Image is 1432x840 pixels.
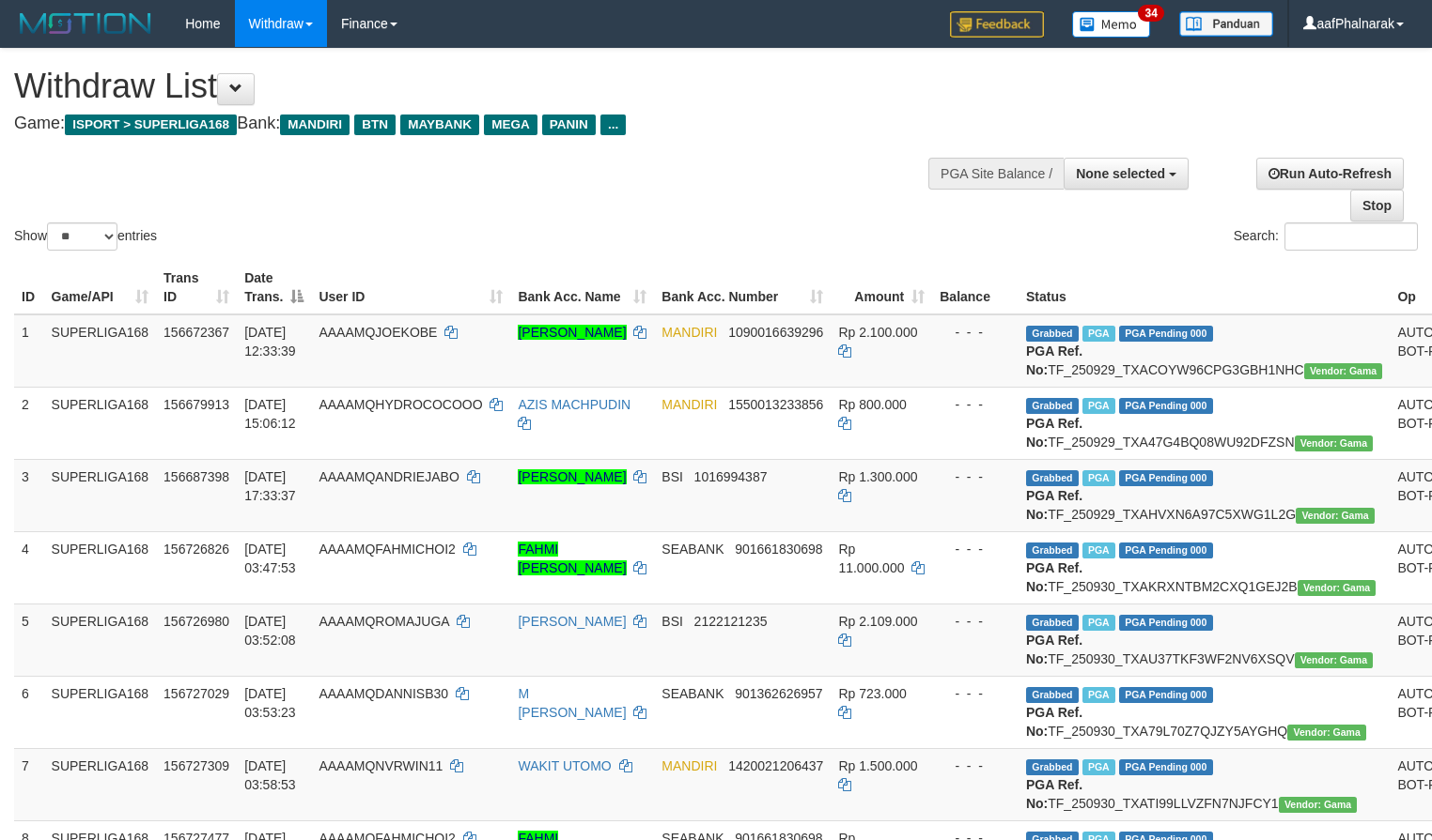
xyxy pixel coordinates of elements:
span: MANDIRI [662,397,717,412]
span: 156726980 [163,614,229,629]
b: PGA Ref. No: [1026,344,1082,377]
span: PGA Pending [1119,398,1213,414]
span: Rp 11.000.000 [838,542,904,575]
b: PGA Ref. No: [1026,560,1082,594]
a: FAHMI [PERSON_NAME] [518,542,626,575]
td: SUPERLIGA168 [44,387,157,459]
span: Copy 1550013233856 to clipboard [728,397,823,412]
span: Vendor URL: https://trx31.1velocity.biz [1304,363,1383,379]
span: [DATE] 03:58:53 [244,758,296,792]
span: AAAAMQNVRWIN11 [319,758,443,773]
span: AAAAMQFAHMICHOI2 [319,542,455,557]
span: Copy 1016994387 to clipboard [694,469,768,484]
span: PANIN [542,115,596,135]
span: [DATE] 03:47:53 [244,542,296,575]
span: Vendor URL: https://trx31.1velocity.biz [1279,797,1358,813]
span: Copy 901362626957 to clipboard [735,686,822,701]
h1: Withdraw List [14,68,936,105]
span: 156672367 [163,325,229,340]
span: Marked by aafandaneth [1082,542,1115,558]
th: Bank Acc. Name: activate to sort column ascending [510,261,654,314]
th: ID [14,261,44,314]
span: Grabbed [1026,542,1079,558]
td: TF_250930_TXAKRXNTBM2CXQ1GEJ2B [1019,531,1390,603]
span: [DATE] 17:33:37 [244,469,296,503]
span: None selected [1076,166,1165,181]
th: User ID: activate to sort column ascending [311,261,510,314]
a: Run Auto-Refresh [1256,158,1404,190]
span: Rp 800.000 [838,397,906,412]
td: SUPERLIGA168 [44,676,157,748]
div: - - - [940,684,1011,703]
span: PGA Pending [1119,687,1213,703]
td: TF_250930_TXATI99LLVZFN7NJFCY1 [1019,748,1390,820]
td: 5 [14,603,44,676]
button: None selected [1064,158,1189,190]
span: Copy 901661830698 to clipboard [735,542,822,557]
td: SUPERLIGA168 [44,314,157,388]
span: Marked by aafromsomean [1082,615,1115,631]
span: 34 [1138,5,1163,22]
span: [DATE] 03:53:23 [244,686,296,720]
div: - - - [940,395,1011,414]
span: Rp 2.100.000 [838,325,917,340]
th: Trans ID: activate to sort column ascending [156,261,237,314]
span: Rp 2.109.000 [838,614,917,629]
td: 2 [14,387,44,459]
label: Show entries [14,222,157,251]
span: Vendor URL: https://trx31.1velocity.biz [1296,508,1375,524]
div: - - - [940,323,1011,342]
span: Rp 1.500.000 [838,758,917,773]
span: PGA Pending [1119,326,1213,342]
img: MOTION_logo.png [14,9,157,38]
span: PGA Pending [1119,615,1213,631]
span: AAAAMQHYDROCOCOOO [319,397,482,412]
span: Grabbed [1026,687,1079,703]
span: MANDIRI [662,758,717,773]
td: TF_250929_TXAHVXN6A97C5XWG1L2G [1019,459,1390,531]
span: Grabbed [1026,759,1079,775]
div: - - - [940,467,1011,486]
img: Feedback.jpg [950,11,1044,38]
span: 156687398 [163,469,229,484]
a: WAKIT UTOMO [518,758,611,773]
div: - - - [940,540,1011,558]
span: Marked by aafandaneth [1082,687,1115,703]
span: BTN [354,115,396,135]
span: Marked by aafsengchandara [1082,398,1115,414]
th: Balance [932,261,1019,314]
span: PGA Pending [1119,542,1213,558]
input: Search: [1284,222,1418,251]
span: BSI [662,614,683,629]
th: Date Trans.: activate to sort column descending [237,261,311,314]
span: Copy 1090016639296 to clipboard [728,325,823,340]
td: SUPERLIGA168 [44,748,157,820]
div: - - - [940,612,1011,631]
span: Vendor URL: https://trx31.1velocity.biz [1287,725,1366,741]
span: Marked by aafsoycanthlai [1082,470,1115,486]
td: 1 [14,314,44,388]
span: AAAAMQJOEKOBE [319,325,437,340]
b: PGA Ref. No: [1026,488,1082,522]
span: 156726826 [163,542,229,557]
span: [DATE] 15:06:12 [244,397,296,431]
span: Vendor URL: https://trx31.1velocity.biz [1295,435,1374,451]
span: MEGA [484,115,537,135]
span: [DATE] 12:33:39 [244,325,296,359]
a: Stop [1350,190,1404,221]
span: Grabbed [1026,326,1079,342]
span: AAAAMQROMAJUGA [319,614,448,629]
td: SUPERLIGA168 [44,459,157,531]
span: 156679913 [163,397,229,412]
span: PGA Pending [1119,470,1213,486]
a: [PERSON_NAME] [518,325,626,340]
span: SEABANK [662,686,724,701]
span: Vendor URL: https://trx31.1velocity.biz [1298,580,1377,596]
td: 3 [14,459,44,531]
td: 4 [14,531,44,603]
b: PGA Ref. No: [1026,633,1082,666]
span: SEABANK [662,542,724,557]
span: Grabbed [1026,470,1079,486]
span: AAAAMQANDRIEJABO [319,469,459,484]
th: Bank Acc. Number: activate to sort column ascending [654,261,831,314]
